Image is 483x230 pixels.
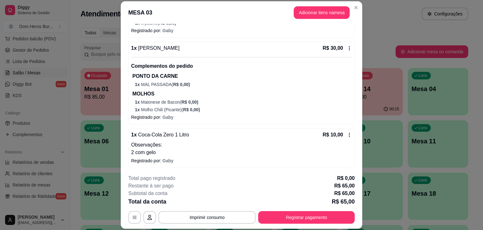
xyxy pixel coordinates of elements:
span: R$ 0,00 ) [181,100,198,105]
button: Close [351,3,361,13]
span: [PERSON_NAME] [137,45,180,51]
p: Maionese de Bacon ( [135,99,352,105]
p: Registrado por: [131,114,352,120]
p: R$ 30,00 [323,44,343,52]
p: Registrado por: [131,158,352,164]
span: Gaby [163,158,174,163]
p: R$ 10,00 [323,131,343,139]
p: 2 com gelo [131,149,352,156]
p: Registrado por: [131,27,352,34]
span: 1 x [135,20,141,26]
span: Gaby [163,28,174,33]
p: R$ 65,00 [334,190,355,197]
p: R$ 0,00 [337,175,355,182]
header: MESA 03 [121,1,362,24]
span: Coca-Cola Zero 1 Litro [137,132,189,137]
span: R$ 0,00 ) [159,20,176,26]
p: MOLHOS [132,90,352,98]
span: R$ 0,00 ) [183,107,200,112]
p: Total da conta [128,197,166,206]
p: Restante à ser pago [128,182,174,190]
span: R$ 0,00 ) [173,82,190,87]
span: 1 x [135,100,141,105]
p: R$ 65,00 [334,182,355,190]
p: Total pago registrado [128,175,175,182]
button: Imprimir consumo [158,211,256,224]
p: Molho Chili (Picante) ( [135,106,352,113]
p: Observações: [131,141,352,149]
p: 1 x [131,131,189,139]
span: 1 x [135,82,141,87]
span: Gaby [163,115,174,120]
p: Subtotal da conta [128,190,168,197]
button: Registrar pagamento [258,211,355,224]
p: MAL PASSADA ( [135,81,352,88]
button: Adicionar itens namesa [294,6,350,19]
p: PONTO DA CARNE [132,72,352,80]
p: 1 x [131,44,180,52]
span: 1 x [135,107,141,112]
p: R$ 65,00 [332,197,355,206]
p: Complementos do pedido [131,62,352,70]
